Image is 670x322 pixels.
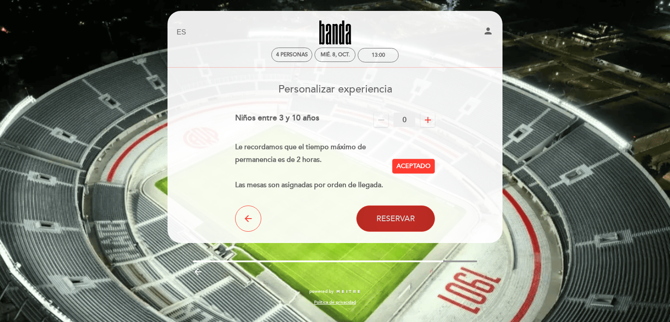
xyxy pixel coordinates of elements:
div: 13:00 [372,52,385,58]
i: arrow_back [243,213,253,224]
span: powered by [309,288,334,295]
button: Aceptado [392,159,435,174]
div: Niños entre 3 y 10 años [235,113,319,127]
a: Política de privacidad [314,299,356,305]
span: Personalizar experiencia [278,83,392,96]
button: person [483,26,493,39]
button: Reservar [356,206,435,232]
i: arrow_backward [193,267,203,277]
img: MEITRE [336,290,361,294]
i: remove [376,115,386,125]
button: arrow_back [235,206,261,232]
i: add [423,115,433,125]
span: 4 personas [276,51,308,58]
div: Le recordamos que el tiempo máximo de permanencia es de 2 horas. Las mesas son asignadas por orde... [235,141,393,191]
a: Banda [280,21,390,45]
i: person [483,26,493,36]
a: powered by [309,288,361,295]
span: Reservar [376,214,415,223]
div: mié. 8, oct. [321,51,350,58]
span: Aceptado [397,162,431,171]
